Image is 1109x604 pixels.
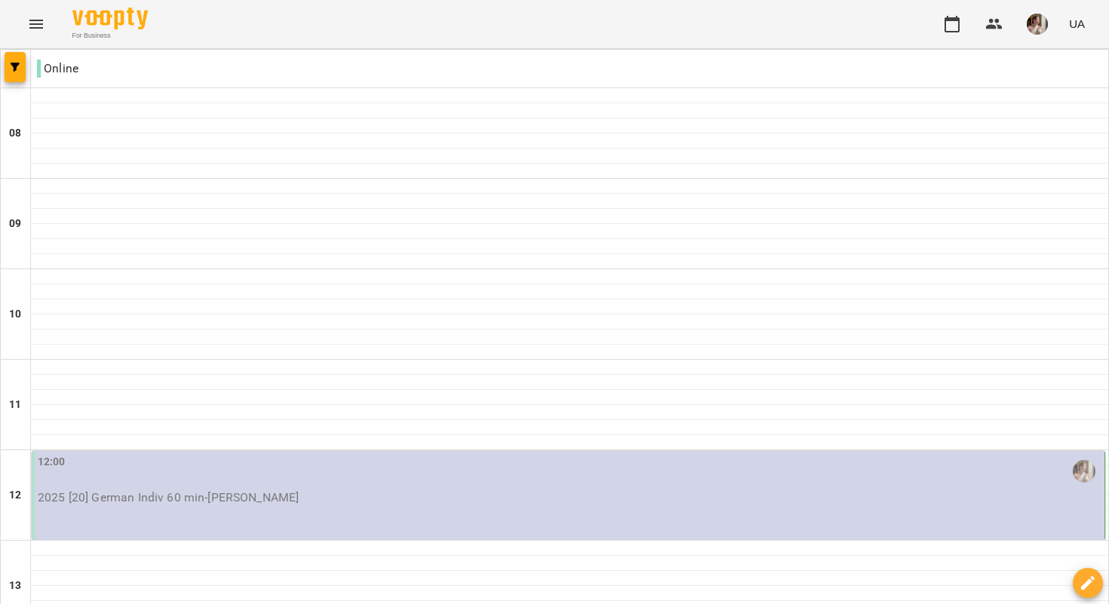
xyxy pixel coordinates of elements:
[72,8,148,29] img: Voopty Logo
[18,6,54,42] button: Menu
[9,397,21,413] h6: 11
[1027,14,1048,35] img: 0a4dad19eba764c2f594687fe5d0a04d.jpeg
[9,125,21,142] h6: 08
[9,578,21,594] h6: 13
[1063,10,1091,38] button: UA
[1073,460,1095,483] img: Каліопіна Каміла (н)
[1069,16,1085,32] span: UA
[9,306,21,323] h6: 10
[38,454,66,471] label: 12:00
[38,489,1101,507] p: 2025 [20] German Indiv 60 min - [PERSON_NAME]
[9,487,21,504] h6: 12
[72,31,148,41] span: For Business
[37,60,78,78] p: Online
[9,216,21,232] h6: 09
